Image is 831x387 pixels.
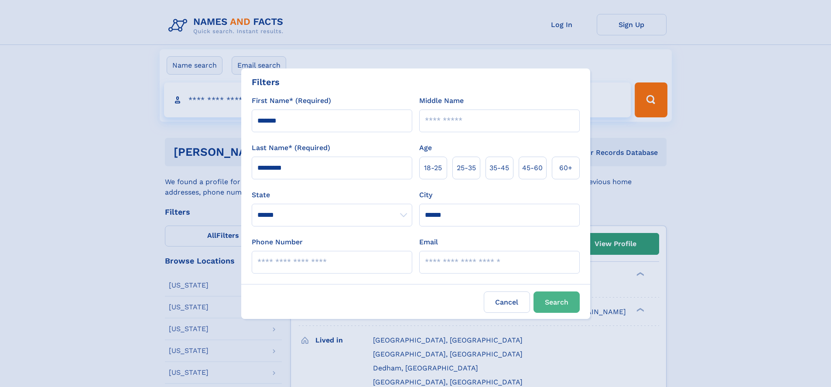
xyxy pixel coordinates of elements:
span: 60+ [559,163,572,173]
label: Phone Number [252,237,303,247]
label: Cancel [484,291,530,313]
button: Search [533,291,580,313]
span: 45‑60 [522,163,543,173]
span: 25‑35 [457,163,476,173]
label: Middle Name [419,96,464,106]
label: Last Name* (Required) [252,143,330,153]
span: 35‑45 [489,163,509,173]
div: Filters [252,75,280,89]
span: 18‑25 [424,163,442,173]
label: City [419,190,432,200]
label: First Name* (Required) [252,96,331,106]
label: Age [419,143,432,153]
label: State [252,190,412,200]
label: Email [419,237,438,247]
